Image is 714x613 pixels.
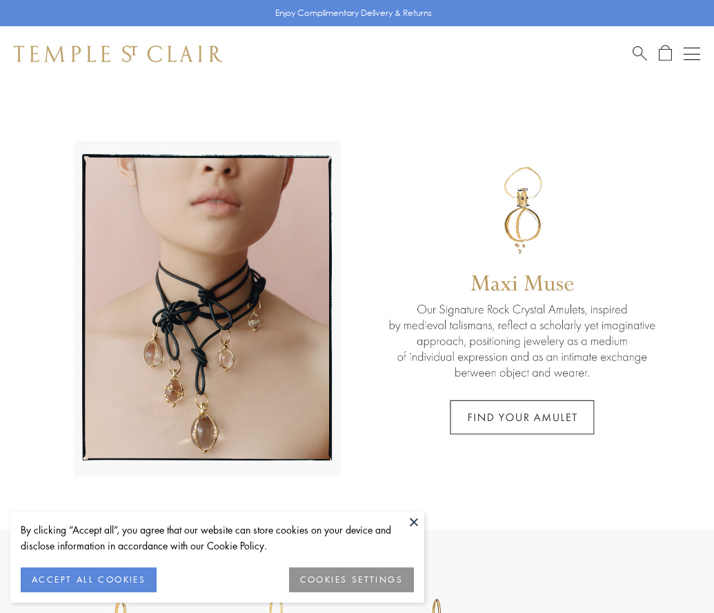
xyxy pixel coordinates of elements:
button: COOKIES SETTINGS [289,567,414,592]
a: Open Shopping Bag [659,45,672,62]
p: Enjoy Complimentary Delivery & Returns [275,6,432,20]
img: Temple St. Clair [14,46,222,62]
div: By clicking “Accept all”, you agree that our website can store cookies on your device and disclos... [21,522,414,554]
button: ACCEPT ALL COOKIES [21,567,157,592]
a: Search [633,45,647,62]
button: Open navigation [684,46,700,62]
